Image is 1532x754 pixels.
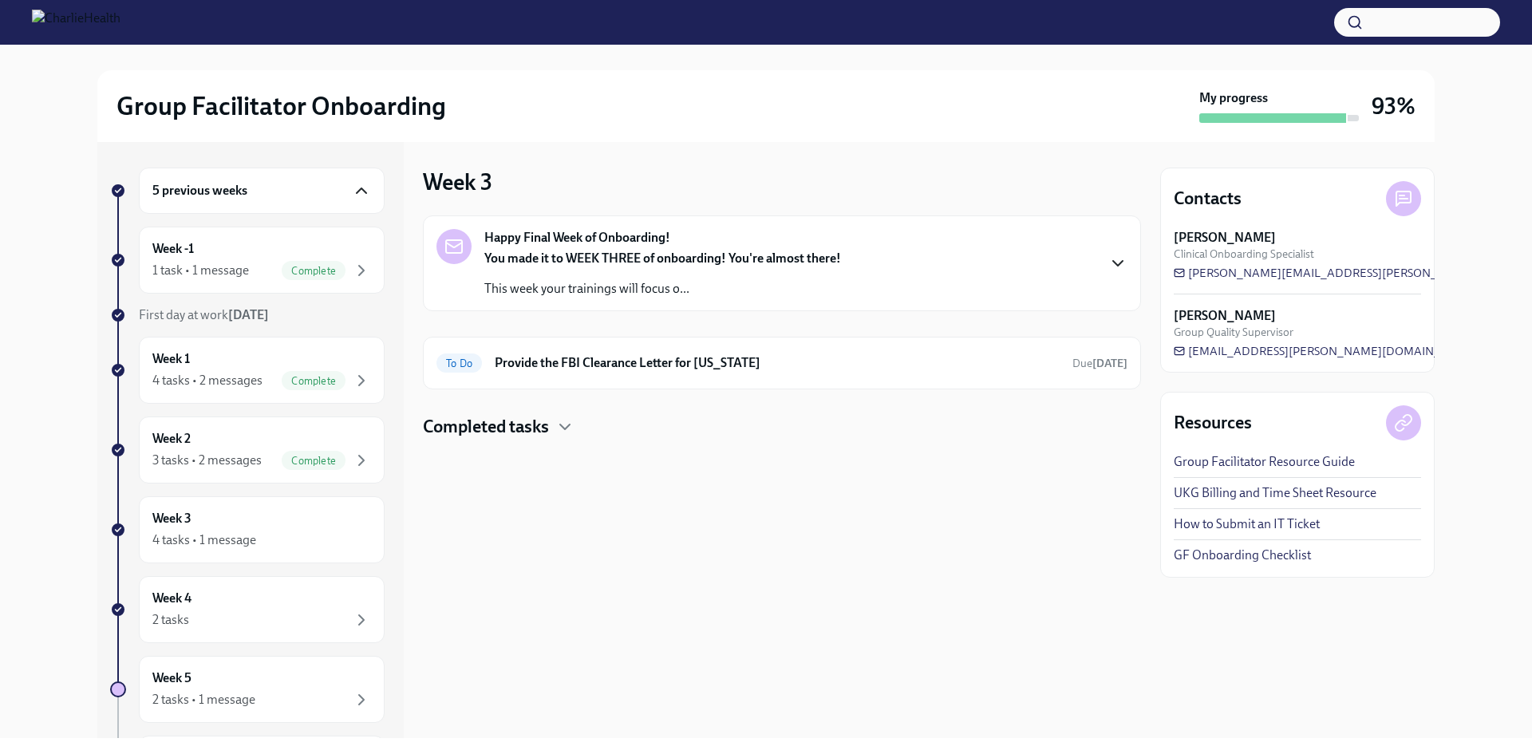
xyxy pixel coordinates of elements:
strong: My progress [1199,89,1268,107]
div: 5 previous weeks [139,168,385,214]
h6: Provide the FBI Clearance Letter for [US_STATE] [495,354,1060,372]
span: To Do [436,357,482,369]
h3: 93% [1372,92,1416,120]
strong: [PERSON_NAME] [1174,307,1276,325]
h2: Group Facilitator Onboarding [116,90,446,122]
a: Week 52 tasks • 1 message [110,656,385,723]
h6: Week -1 [152,240,194,258]
span: Group Quality Supervisor [1174,325,1293,340]
span: Complete [282,455,345,467]
strong: [DATE] [1092,357,1127,370]
h4: Completed tasks [423,415,549,439]
h6: Week 3 [152,510,191,527]
a: [EMAIL_ADDRESS][PERSON_NAME][DOMAIN_NAME] [1174,343,1479,359]
span: Complete [282,375,345,387]
h4: Resources [1174,411,1252,435]
h6: Week 1 [152,350,190,368]
a: UKG Billing and Time Sheet Resource [1174,484,1376,502]
div: 1 task • 1 message [152,262,249,279]
h6: Week 2 [152,430,191,448]
h6: Week 4 [152,590,191,607]
img: CharlieHealth [32,10,120,35]
a: Group Facilitator Resource Guide [1174,453,1355,471]
span: Complete [282,265,345,277]
div: 4 tasks • 1 message [152,531,256,549]
h6: Week 5 [152,669,191,687]
strong: You made it to WEEK THREE of onboarding! You're almost there! [484,251,841,266]
strong: Happy Final Week of Onboarding! [484,229,670,247]
span: Clinical Onboarding Specialist [1174,247,1314,262]
a: Week 34 tasks • 1 message [110,496,385,563]
a: Week -11 task • 1 messageComplete [110,227,385,294]
a: GF Onboarding Checklist [1174,547,1311,564]
a: First day at work[DATE] [110,306,385,324]
div: 2 tasks [152,611,189,629]
div: 3 tasks • 2 messages [152,452,262,469]
a: Week 14 tasks • 2 messagesComplete [110,337,385,404]
p: This week your trainings will focus o... [484,280,841,298]
h3: Week 3 [423,168,492,196]
a: How to Submit an IT Ticket [1174,515,1320,533]
span: Due [1072,357,1127,370]
a: Week 42 tasks [110,576,385,643]
h6: 5 previous weeks [152,182,247,199]
strong: [DATE] [228,307,269,322]
div: Completed tasks [423,415,1141,439]
strong: [PERSON_NAME] [1174,229,1276,247]
div: 2 tasks • 1 message [152,691,255,709]
span: August 19th, 2025 09:00 [1072,356,1127,371]
a: To DoProvide the FBI Clearance Letter for [US_STATE]Due[DATE] [436,350,1127,376]
a: Week 23 tasks • 2 messagesComplete [110,416,385,484]
h4: Contacts [1174,187,1242,211]
span: First day at work [139,307,269,322]
div: 4 tasks • 2 messages [152,372,263,389]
